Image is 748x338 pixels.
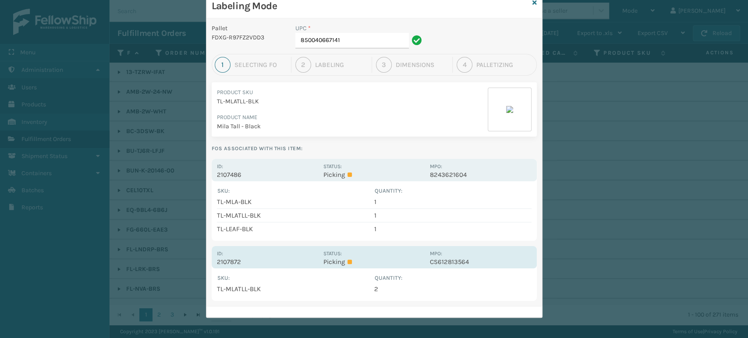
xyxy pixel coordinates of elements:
[217,122,488,131] p: Mila Tall - Black
[217,222,374,236] td: TL-LEAF-BLK
[217,114,257,120] label: Product Name
[217,250,223,257] label: Id:
[374,195,532,209] td: 1
[217,187,374,195] th: SKU :
[374,282,532,296] td: 2
[323,171,425,179] p: Picking
[217,97,488,106] p: TL-MLATLL-BLK
[212,33,285,42] p: FDXG-R97FZ2VDD3
[217,258,318,266] p: 2107872
[323,258,425,266] p: Picking
[217,89,253,95] label: Product Sku
[295,24,311,33] label: UPC
[212,143,537,154] label: FOs associated with this item:
[396,61,448,69] div: Dimensions
[430,258,531,266] p: CS612813564
[323,163,342,169] label: Status:
[430,171,531,179] p: 8243621604
[217,282,374,296] td: TL-MLATLL-BLK
[217,163,223,169] label: Id:
[476,61,533,69] div: Palletizing
[374,187,532,195] th: Quantity :
[234,61,287,69] div: Selecting FO
[217,274,374,282] th: SKU :
[315,61,368,69] div: Labeling
[430,250,442,257] label: MPO:
[217,171,318,179] p: 2107486
[374,209,532,222] td: 1
[212,24,285,33] p: Pallet
[217,195,374,209] td: TL-MLA-BLK
[215,57,230,73] div: 1
[295,57,311,73] div: 2
[374,222,532,236] td: 1
[323,250,342,257] label: Status:
[376,57,392,73] div: 3
[457,57,472,73] div: 4
[374,274,532,282] th: Quantity :
[430,163,442,169] label: MPO:
[217,209,374,222] td: TL-MLATLL-BLK
[506,106,513,113] img: 51104088640_40f294f443_o-scaled-700x700.jpg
